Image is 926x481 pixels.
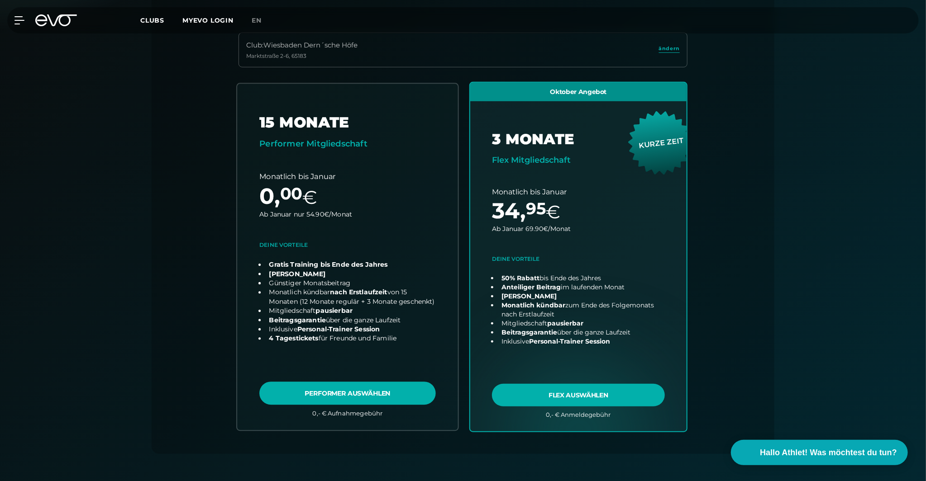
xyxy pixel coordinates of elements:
div: Marktstraße 2-6 , 65183 [246,52,358,60]
span: Clubs [140,16,164,24]
a: en [252,15,272,26]
a: MYEVO LOGIN [182,16,234,24]
span: en [252,16,262,24]
span: ändern [659,45,680,52]
button: Hallo Athlet! Was möchtest du tun? [731,440,908,465]
span: Hallo Athlet! Was möchtest du tun? [760,447,897,459]
div: Club : Wiesbaden Dern´sche Höfe [246,40,358,51]
a: ändern [659,45,680,55]
a: choose plan [237,84,458,430]
a: Clubs [140,16,182,24]
a: choose plan [470,83,687,432]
